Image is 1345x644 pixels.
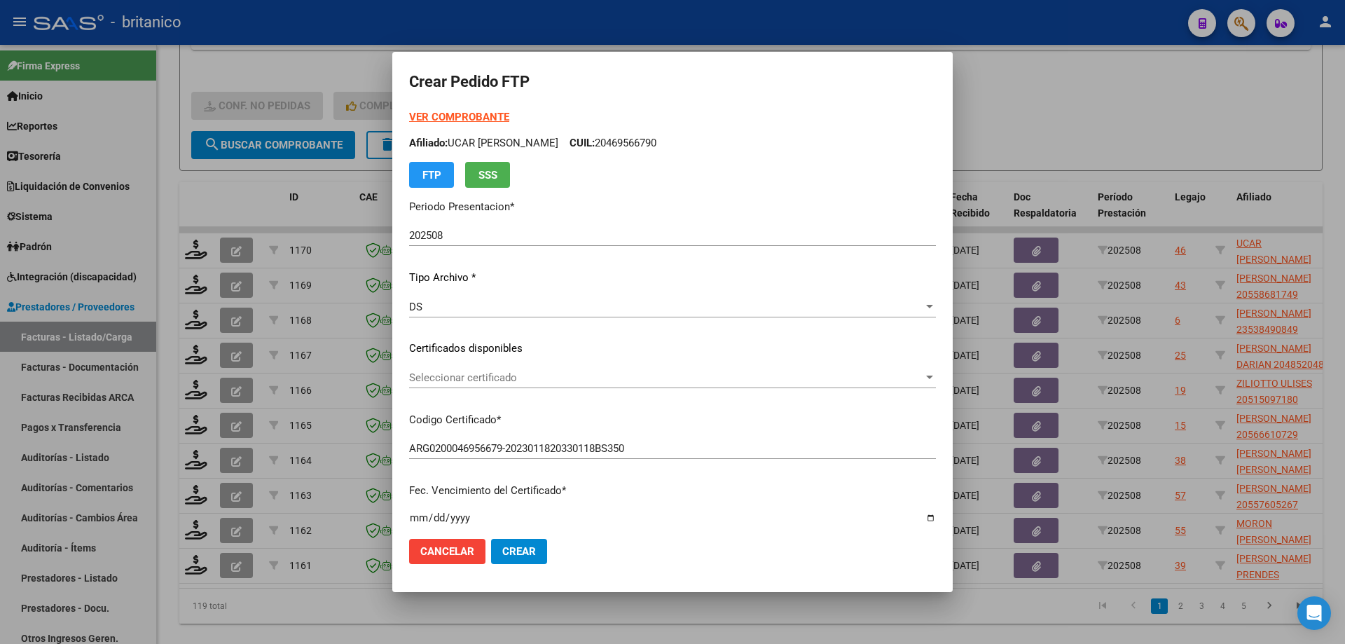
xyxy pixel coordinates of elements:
span: Crear [502,545,536,558]
span: Afiliado: [409,137,448,149]
a: VER COMPROBANTE [409,111,509,123]
span: Seleccionar certificado [409,371,923,384]
div: Open Intercom Messenger [1297,596,1331,630]
button: Crear [491,539,547,564]
p: Periodo Presentacion [409,199,936,215]
span: CUIL: [570,137,595,149]
button: SSS [465,162,510,188]
span: FTP [422,169,441,181]
h2: Crear Pedido FTP [409,69,936,95]
span: SSS [478,169,497,181]
p: Codigo Certificado [409,412,936,428]
span: DS [409,301,422,313]
p: Tipo Archivo * [409,270,936,286]
p: Certificados disponibles [409,341,936,357]
span: Cancelar [420,545,474,558]
p: Fec. Vencimiento del Certificado [409,483,936,499]
button: Cancelar [409,539,485,564]
button: FTP [409,162,454,188]
p: UCAR [PERSON_NAME] 20469566790 [409,135,936,151]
